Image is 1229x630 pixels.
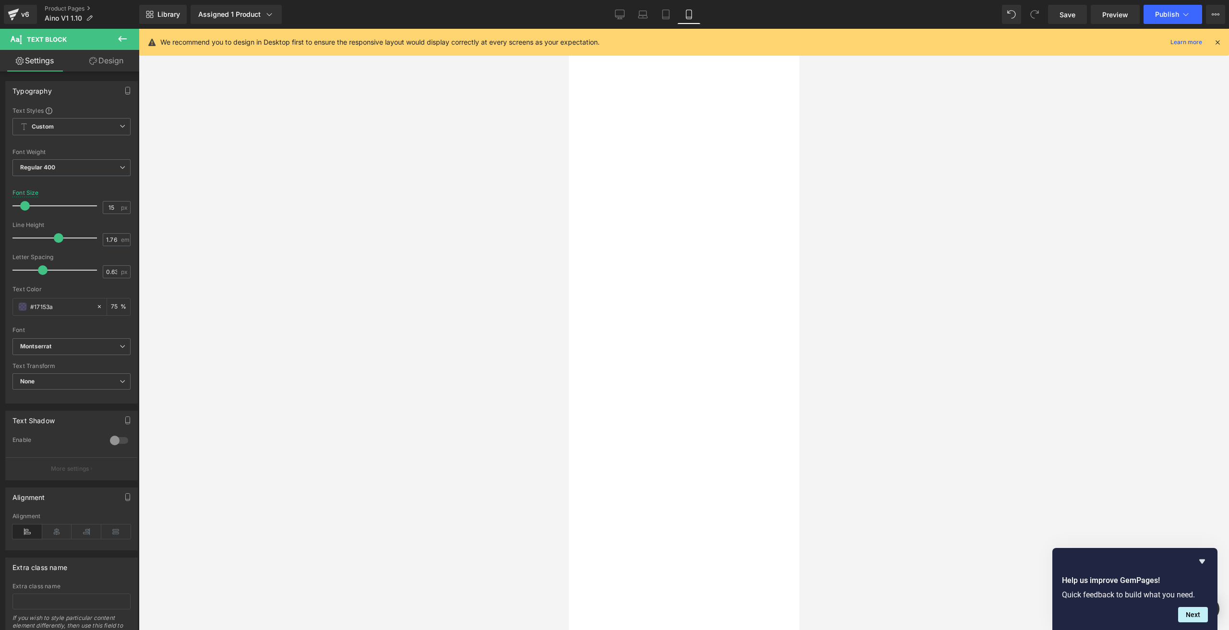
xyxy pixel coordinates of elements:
[1091,5,1140,24] a: Preview
[12,488,45,501] div: Alignment
[12,513,131,520] div: Alignment
[121,237,129,243] span: em
[160,37,600,48] p: We recommend you to design in Desktop first to ensure the responsive layout would display correct...
[1025,5,1044,24] button: Redo
[1062,556,1208,622] div: Help us improve GemPages!
[51,464,89,473] p: More settings
[27,36,67,43] span: Text Block
[608,5,631,24] a: Desktop
[1196,556,1208,567] button: Hide survey
[139,5,187,24] a: New Library
[32,123,54,131] b: Custom
[12,190,39,196] div: Font Size
[12,327,131,333] div: Font
[1060,10,1075,20] span: Save
[12,254,131,261] div: Letter Spacing
[157,10,180,19] span: Library
[45,14,82,22] span: Aino V1 1.10
[4,5,37,24] a: v6
[631,5,654,24] a: Laptop
[12,286,131,293] div: Text Color
[1062,590,1208,599] p: Quick feedback to build what you need.
[677,5,700,24] a: Mobile
[45,5,139,12] a: Product Pages
[1002,5,1021,24] button: Undo
[198,10,274,19] div: Assigned 1 Product
[654,5,677,24] a: Tablet
[20,378,35,385] b: None
[20,164,56,171] b: Regular 400
[12,222,131,228] div: Line Height
[19,8,31,21] div: v6
[121,269,129,275] span: px
[12,583,131,590] div: Extra class name
[12,558,67,571] div: Extra class name
[20,343,51,351] i: Montserrat
[107,298,130,315] div: %
[12,363,131,369] div: Text Transform
[12,436,100,446] div: Enable
[1167,36,1206,48] a: Learn more
[1102,10,1128,20] span: Preview
[12,82,52,95] div: Typography
[30,301,92,312] input: Color
[1206,5,1225,24] button: More
[1178,607,1208,622] button: Next question
[12,149,131,155] div: Font Weight
[1144,5,1202,24] button: Publish
[6,457,137,480] button: More settings
[121,204,129,211] span: px
[1155,11,1179,18] span: Publish
[1062,575,1208,586] h2: Help us improve GemPages!
[72,50,141,71] a: Design
[12,107,131,114] div: Text Styles
[12,411,55,425] div: Text Shadow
